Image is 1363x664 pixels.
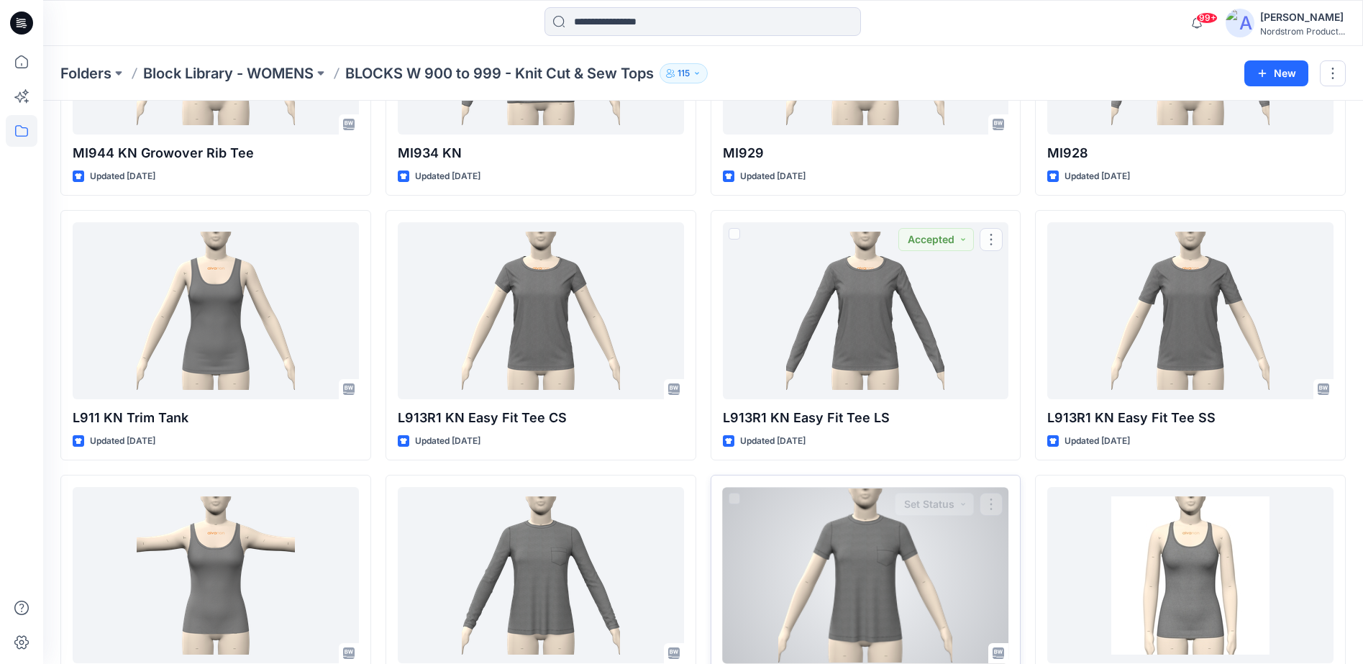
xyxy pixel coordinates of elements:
[1047,222,1334,399] a: L913R1 KN Easy Fit Tee SS
[1065,434,1130,449] p: Updated [DATE]
[73,487,359,663] a: MI910 KN
[660,63,708,83] button: 115
[398,222,684,399] a: L913R1 KN Easy Fit Tee CS
[1065,169,1130,184] p: Updated [DATE]
[1260,26,1345,37] div: Nordstrom Product...
[90,169,155,184] p: Updated [DATE]
[1047,487,1334,663] a: L903 KN Slim Race Tank
[345,63,654,83] p: BLOCKS W 900 to 999 - Knit Cut & Sew Tops
[398,408,684,428] p: L913R1 KN Easy Fit Tee CS
[415,169,480,184] p: Updated [DATE]
[1260,9,1345,26] div: [PERSON_NAME]
[740,434,806,449] p: Updated [DATE]
[398,143,684,163] p: MI934 KN
[1047,143,1334,163] p: MI928
[73,408,359,428] p: L911 KN Trim Tank
[723,222,1009,399] a: L913R1 KN Easy Fit Tee LS
[1047,408,1334,428] p: L913R1 KN Easy Fit Tee SS
[678,65,690,81] p: 115
[60,63,111,83] a: Folders
[740,169,806,184] p: Updated [DATE]
[1244,60,1308,86] button: New
[143,63,314,83] a: Block Library - WOMENS
[73,143,359,163] p: MI944 KN Growover Rib Tee
[1226,9,1254,37] img: avatar
[723,487,1009,663] a: MI933-Short Sleeve
[1196,12,1218,24] span: 99+
[90,434,155,449] p: Updated [DATE]
[723,408,1009,428] p: L913R1 KN Easy Fit Tee LS
[398,487,684,663] a: MI933-Long Sleeve
[415,434,480,449] p: Updated [DATE]
[723,143,1009,163] p: MI929
[73,222,359,399] a: L911 KN Trim Tank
